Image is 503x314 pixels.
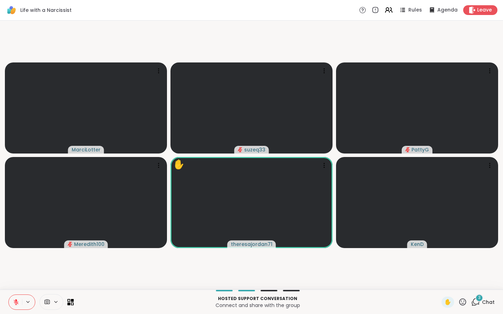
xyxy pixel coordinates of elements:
span: Rules [408,7,422,14]
span: Life with a Narcissist [20,7,72,14]
div: ✋ [173,158,184,171]
span: theresajordan71 [231,241,272,248]
span: Agenda [437,7,458,14]
span: Chat [482,299,495,306]
span: Leave [477,7,492,14]
span: audio-muted [68,242,73,247]
span: PattyG [411,146,429,153]
span: ✋ [444,298,451,306]
span: audio-muted [405,147,410,152]
p: Hosted support conversation [78,296,437,302]
span: 3 [478,295,481,301]
span: suzeq33 [244,146,265,153]
p: Connect and share with the group [78,302,437,309]
span: audio-muted [238,147,243,152]
span: Meredith100 [74,241,104,248]
span: KenD [411,241,424,248]
img: ShareWell Logomark [6,4,17,16]
span: MarciLotter [72,146,101,153]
